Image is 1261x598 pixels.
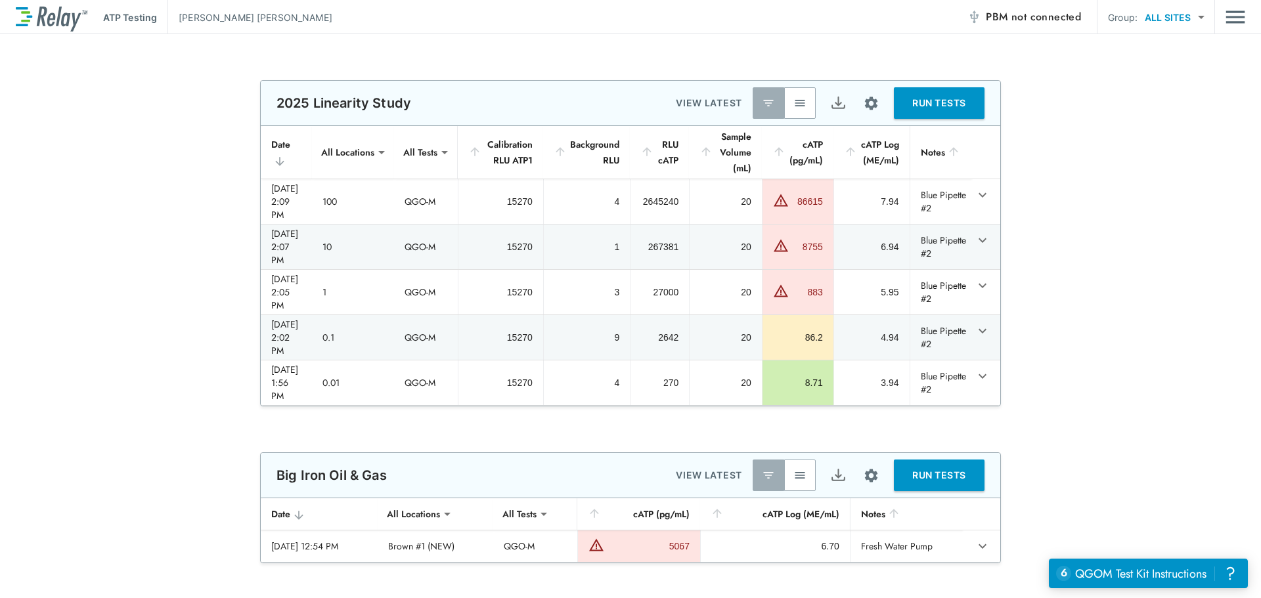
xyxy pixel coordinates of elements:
th: Date [261,126,312,179]
div: RLU cATP [640,137,678,168]
td: QGO-M [394,315,458,360]
td: Blue Pipette #2 [910,315,971,360]
div: 1 [554,240,620,253]
span: PBM [986,8,1081,26]
img: Settings Icon [863,467,879,484]
div: 15270 [469,240,533,253]
div: 20 [700,240,751,253]
div: 3 [554,286,620,299]
div: cATP (pg/mL) [588,506,690,522]
span: not connected [1011,9,1081,24]
div: Background RLU [554,137,620,168]
img: Warning [773,283,789,299]
div: 5.95 [845,286,899,299]
div: 270 [641,376,678,389]
button: expand row [971,365,994,387]
p: ATP Testing [103,11,157,24]
td: Fresh Water Pump [850,530,962,562]
button: expand row [971,184,994,206]
div: 3.94 [845,376,899,389]
img: Warning [773,192,789,208]
button: Site setup [854,458,889,493]
div: 86615 [792,195,823,208]
div: 15270 [469,286,533,299]
div: 20 [700,331,751,344]
img: Warning [588,537,604,553]
div: cATP (pg/mL) [772,137,823,168]
div: 2645240 [641,195,678,208]
img: Settings Icon [863,95,879,112]
div: Notes [861,506,952,522]
td: QGO-M [394,224,458,269]
td: 100 [312,179,394,224]
div: 2642 [641,331,678,344]
div: 15270 [469,195,533,208]
div: 15270 [469,331,533,344]
div: All Tests [493,501,546,527]
div: 20 [700,286,751,299]
div: [DATE] 1:56 PM [271,363,301,402]
button: Main menu [1226,5,1245,30]
p: [PERSON_NAME] [PERSON_NAME] [179,11,332,24]
img: Latest [762,469,775,482]
img: Offline Icon [967,11,981,24]
img: View All [793,469,807,482]
td: QGO-M [394,360,458,405]
img: Export Icon [830,95,847,112]
td: 10 [312,224,394,269]
div: 8755 [792,240,823,253]
button: PBM not connected [962,4,1086,30]
div: All Locations [378,501,449,527]
div: 9 [554,331,620,344]
button: Export [822,87,854,119]
button: Export [822,459,854,491]
th: Date [261,498,378,530]
td: 0.01 [312,360,394,405]
iframe: Resource center [1049,559,1248,588]
div: 5067 [608,540,690,553]
div: 267381 [641,240,678,253]
div: [DATE] 2:02 PM [271,318,301,357]
td: QGO-M [493,530,577,562]
div: [DATE] 2:05 PM [271,272,301,312]
div: Sample Volume (mL) [699,129,751,176]
button: expand row [971,535,994,557]
div: cATP Log (ME/mL) [711,506,839,522]
td: QGO-M [394,179,458,224]
img: Drawer Icon [1226,5,1245,30]
p: VIEW LATEST [676,95,742,111]
p: Group: [1108,11,1138,24]
td: Brown #1 (NEW) [378,530,493,562]
img: Warning [773,238,789,253]
td: 0.1 [312,315,394,360]
td: QGO-M [394,270,458,314]
div: Notes [921,144,961,160]
p: Big Iron Oil & Gas [277,467,387,483]
img: Export Icon [830,467,847,484]
div: 6.70 [711,540,839,553]
button: expand row [971,229,994,251]
div: 4 [554,195,620,208]
td: Blue Pipette #2 [910,179,971,224]
div: 20 [700,376,751,389]
button: Site setup [854,86,889,121]
div: 8.71 [773,376,823,389]
button: RUN TESTS [894,87,984,119]
td: Blue Pipette #2 [910,270,971,314]
td: Blue Pipette #2 [910,224,971,269]
div: 27000 [641,286,678,299]
div: All Locations [312,139,384,165]
div: [DATE] 2:09 PM [271,182,301,221]
div: Calibration RLU ATP1 [468,137,533,168]
div: [DATE] 2:07 PM [271,227,301,267]
div: 4 [554,376,620,389]
div: 4.94 [845,331,899,344]
div: 15270 [469,376,533,389]
table: sticky table [261,498,1000,563]
div: 7.94 [845,195,899,208]
div: 86.2 [773,331,823,344]
div: [DATE] 12:54 PM [271,540,367,553]
td: Blue Pipette #2 [910,360,971,405]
